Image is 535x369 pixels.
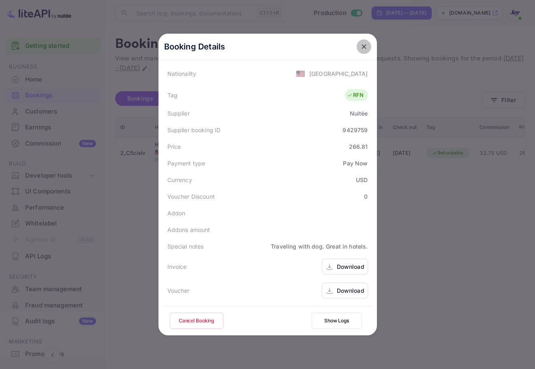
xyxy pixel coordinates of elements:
[271,242,368,251] div: Traveling with dog. Great in hotels.
[312,313,362,329] button: Show Logs
[167,69,197,78] div: Nationality
[167,176,192,184] div: Currency
[167,262,187,271] div: Invoice
[167,225,210,234] div: Addons amount
[337,262,364,271] div: Download
[296,66,305,81] span: United States
[167,109,190,118] div: Supplier
[350,109,368,118] div: Nuitée
[364,192,368,201] div: 0
[167,209,186,217] div: Addon
[167,159,205,167] div: Payment type
[347,91,364,99] div: RFN
[167,142,181,151] div: Price
[167,126,221,134] div: Supplier booking ID
[337,286,364,295] div: Download
[167,192,215,201] div: Voucher Discount
[170,313,223,329] button: Cancel Booking
[167,286,190,295] div: Voucher
[349,142,368,151] div: 266.81
[343,159,368,167] div: Pay Now
[167,242,204,251] div: Special notes
[342,126,368,134] div: 9429759
[164,41,225,53] p: Booking Details
[357,39,371,54] button: close
[309,69,368,78] div: [GEOGRAPHIC_DATA]
[356,176,368,184] div: USD
[167,91,178,99] div: Tag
